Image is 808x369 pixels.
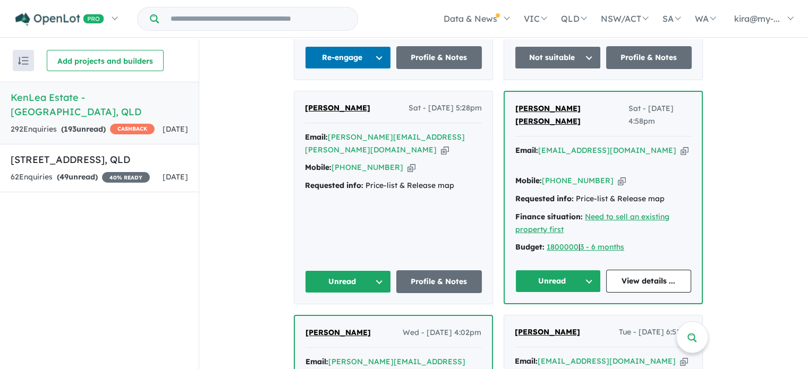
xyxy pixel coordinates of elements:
a: [PERSON_NAME][EMAIL_ADDRESS][PERSON_NAME][DOMAIN_NAME] [305,132,465,155]
strong: Finance situation: [515,212,583,221]
a: Need to sell an existing property first [515,212,669,234]
a: 3 - 6 months [580,242,624,252]
img: sort.svg [18,57,29,65]
a: Profile & Notes [396,270,482,293]
button: Copy [441,144,449,156]
span: [DATE] [163,124,188,134]
strong: Email: [305,132,328,142]
a: [PERSON_NAME] [PERSON_NAME] [515,102,628,128]
a: View details ... [606,270,692,293]
a: [PERSON_NAME] [305,327,371,339]
span: [PERSON_NAME] [515,327,580,337]
div: Price-list & Release map [515,193,691,205]
span: 40 % READY [102,172,150,183]
strong: Mobile: [515,176,542,185]
button: Copy [680,356,688,367]
button: Copy [681,145,688,156]
strong: Requested info: [305,181,363,190]
span: [PERSON_NAME] [305,103,370,113]
span: [DATE] [163,172,188,182]
strong: Requested info: [515,194,574,203]
button: Copy [407,162,415,173]
div: Price-list & Release map [305,179,482,192]
span: Sat - [DATE] 5:28pm [409,102,482,115]
span: kira@my-... [734,13,780,24]
button: Copy [618,175,626,186]
a: Profile & Notes [396,46,482,69]
button: Not suitable [515,46,601,69]
span: 49 [59,172,69,182]
strong: Email: [515,145,538,155]
button: Unread [305,270,391,293]
strong: Email: [305,357,328,366]
span: 193 [64,124,76,134]
a: Profile & Notes [606,46,692,69]
span: [PERSON_NAME] [305,328,371,337]
span: Sat - [DATE] 4:58pm [628,102,691,128]
a: [PERSON_NAME] [515,326,580,339]
a: [PERSON_NAME] [305,102,370,115]
span: CASHBACK [110,124,155,134]
strong: ( unread) [57,172,98,182]
div: 292 Enquir ies [11,123,155,136]
a: [EMAIL_ADDRESS][DOMAIN_NAME] [538,145,676,155]
a: [PHONE_NUMBER] [331,162,403,172]
h5: [STREET_ADDRESS] , QLD [11,152,188,167]
img: Openlot PRO Logo White [15,13,104,26]
button: Unread [515,270,601,293]
a: [PHONE_NUMBER] [542,176,614,185]
strong: Email: [515,356,538,366]
strong: ( unread) [61,124,106,134]
strong: Mobile: [305,162,331,172]
span: Tue - [DATE] 6:51pm [619,326,692,339]
input: Try estate name, suburb, builder or developer [161,7,355,30]
a: [EMAIL_ADDRESS][DOMAIN_NAME] [538,356,676,366]
button: Re-engage [305,46,391,69]
strong: Budget: [515,242,545,252]
div: 62 Enquir ies [11,171,150,184]
a: 1800000 [547,242,579,252]
h5: KenLea Estate - [GEOGRAPHIC_DATA] , QLD [11,90,188,119]
div: | [515,241,691,254]
button: Add projects and builders [47,50,164,71]
span: Wed - [DATE] 4:02pm [403,327,481,339]
span: [PERSON_NAME] [PERSON_NAME] [515,104,581,126]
